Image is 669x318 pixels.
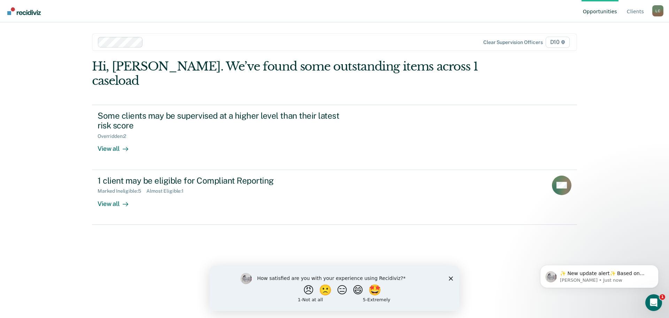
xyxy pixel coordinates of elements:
[546,37,570,48] span: D10
[210,266,459,311] iframe: Survey by Kim from Recidiviz
[92,105,577,170] a: Some clients may be supervised at a higher level than their latest risk scoreOverridden:2View all
[92,59,480,88] div: Hi, [PERSON_NAME]. We’ve found some outstanding items across 1 caseload
[30,20,120,158] span: ✨ New update alert✨ Based on your feedback, we've made a few updates we wanted to share. 1. We ha...
[98,176,342,186] div: 1 client may be eligible for Compliant Reporting
[652,5,663,16] div: L C
[483,39,543,45] div: Clear supervision officers
[92,170,577,225] a: 1 client may be eligible for Compliant ReportingMarked Ineligible:5Almost Eligible:1View all
[98,133,132,139] div: Overridden : 2
[652,5,663,16] button: Profile dropdown button
[98,194,137,208] div: View all
[660,294,665,300] span: 1
[146,188,189,194] div: Almost Eligible : 1
[98,139,137,153] div: View all
[530,250,669,299] iframe: Intercom notifications message
[98,188,146,194] div: Marked Ineligible : 5
[645,294,662,311] iframe: Intercom live chat
[30,27,120,33] p: Message from Kim, sent Just now
[98,111,342,131] div: Some clients may be supervised at a higher level than their latest risk score
[7,7,41,15] img: Recidiviz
